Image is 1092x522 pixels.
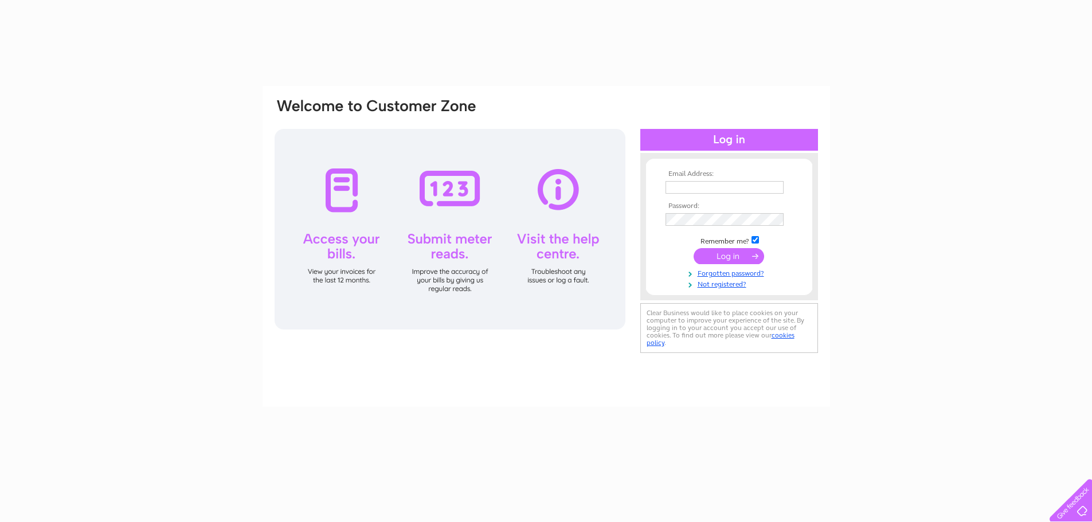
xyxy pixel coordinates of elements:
td: Remember me? [663,234,796,246]
input: Submit [694,248,764,264]
th: Password: [663,202,796,210]
th: Email Address: [663,170,796,178]
a: Not registered? [666,278,796,289]
a: cookies policy [647,331,794,347]
a: Forgotten password? [666,267,796,278]
div: Clear Business would like to place cookies on your computer to improve your experience of the sit... [640,303,818,353]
